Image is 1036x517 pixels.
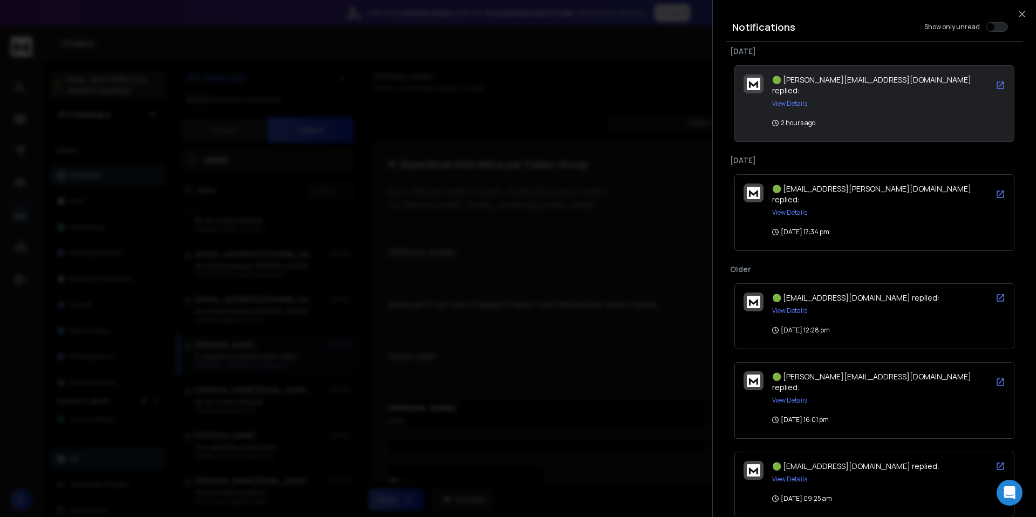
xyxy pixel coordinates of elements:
div: Dominio [57,64,83,71]
div: Dominio: [URL] [28,28,79,37]
button: View Details [772,99,807,108]
img: logo_orange.svg [17,17,26,26]
img: logo [747,296,760,308]
p: [DATE] [730,155,1019,166]
img: logo [747,375,760,387]
span: 🟢 [EMAIL_ADDRESS][DOMAIN_NAME] replied: [772,292,939,303]
button: View Details [772,475,807,484]
button: View Details [772,307,807,315]
p: [DATE] 17:34 pm [772,228,829,236]
p: 2 hours ago [772,119,815,127]
button: View Details [772,396,807,405]
div: v 4.0.25 [30,17,53,26]
h3: Notifications [732,19,795,35]
img: tab_keywords_by_traffic_grey.svg [108,63,117,71]
p: [DATE] 16:01 pm [772,416,829,424]
p: [DATE] [730,46,1019,57]
img: logo [747,187,760,199]
span: 🟢 [PERSON_NAME][EMAIL_ADDRESS][DOMAIN_NAME] replied: [772,74,971,96]
p: Older [730,264,1019,275]
img: logo [747,464,760,477]
img: website_grey.svg [17,28,26,37]
img: logo [747,78,760,90]
div: Keyword (traffico) [120,64,179,71]
span: 🟢 [EMAIL_ADDRESS][DOMAIN_NAME] replied: [772,461,939,471]
label: Show only unread [924,23,980,31]
p: [DATE] 09:25 am [772,494,832,503]
span: 🟢 [PERSON_NAME][EMAIL_ADDRESS][DOMAIN_NAME] replied: [772,371,971,392]
span: 🟢 [EMAIL_ADDRESS][PERSON_NAME][DOMAIN_NAME] replied: [772,183,971,205]
button: View Details [772,208,807,217]
img: tab_domain_overview_orange.svg [45,63,53,71]
div: Open Intercom Messenger [997,480,1023,506]
p: [DATE] 12:28 pm [772,326,830,335]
